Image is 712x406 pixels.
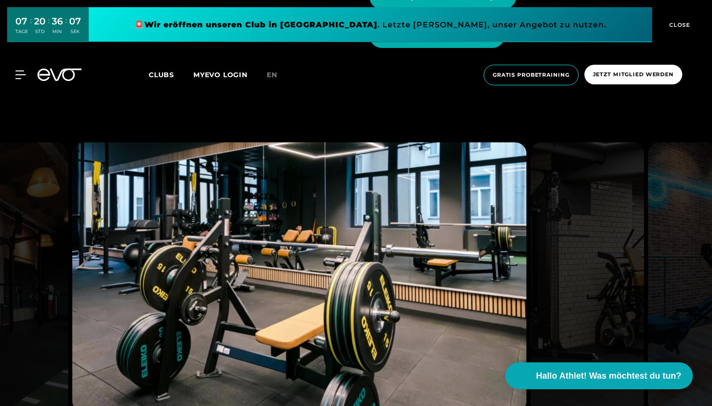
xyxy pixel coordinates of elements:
[593,70,674,79] span: Jetzt Mitglied werden
[652,7,705,42] button: CLOSE
[30,15,32,41] div: :
[149,70,174,79] span: Clubs
[581,65,685,85] a: Jetzt Mitglied werden
[65,15,67,41] div: :
[267,70,277,79] span: en
[15,28,28,35] div: TAGE
[52,14,63,28] div: 36
[667,21,690,29] span: CLOSE
[267,70,289,81] a: en
[15,14,28,28] div: 07
[536,370,681,383] span: Hallo Athlet! Was möchtest du tun?
[34,14,46,28] div: 20
[48,15,49,41] div: :
[193,70,248,79] a: MYEVO LOGIN
[505,362,693,389] button: Hallo Athlet! Was möchtest du tun?
[34,28,46,35] div: STD
[149,70,193,79] a: Clubs
[493,71,570,79] span: Gratis Probetraining
[481,65,581,85] a: Gratis Probetraining
[52,28,63,35] div: MIN
[69,14,81,28] div: 07
[69,28,81,35] div: SEK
